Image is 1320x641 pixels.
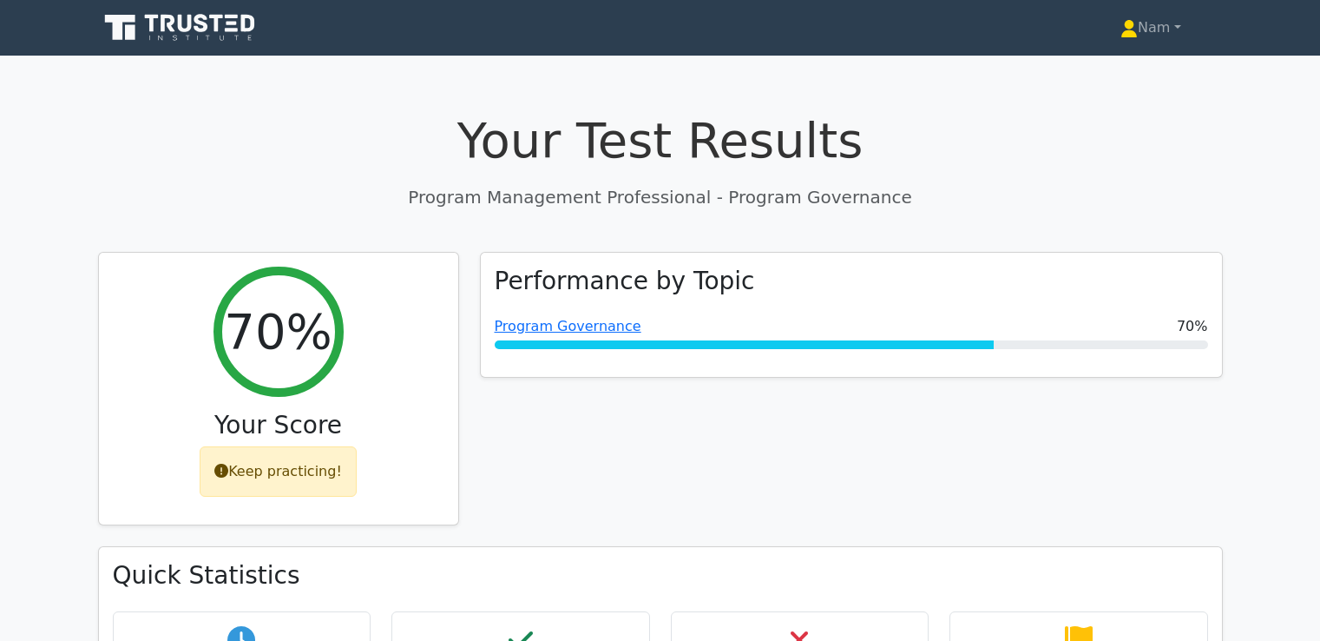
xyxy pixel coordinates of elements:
h3: Your Score [113,411,444,440]
a: Program Governance [495,318,641,334]
h3: Performance by Topic [495,267,755,296]
h3: Quick Statistics [113,561,1208,591]
span: 70% [1177,316,1208,337]
p: Program Management Professional - Program Governance [98,184,1223,210]
div: Keep practicing! [200,446,357,497]
a: Nam [1079,10,1222,45]
h2: 70% [224,302,332,360]
h1: Your Test Results [98,111,1223,169]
